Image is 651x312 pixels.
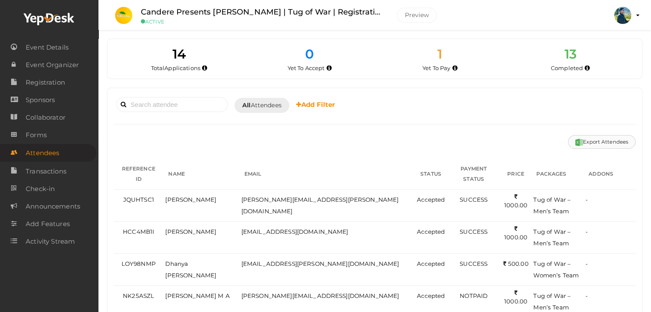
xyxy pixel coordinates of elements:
[241,228,348,235] span: [EMAIL_ADDRESS][DOMAIN_NAME]
[26,215,70,233] span: Add Features
[533,196,571,215] span: Tug of War – Men’s Team
[141,18,384,25] small: ACTIVE
[122,165,155,182] span: REFERENCE ID
[242,101,282,110] span: Attendees
[447,159,500,190] th: PAYMENT STATUS
[115,7,132,24] img: 0C2H5NAW_small.jpeg
[503,260,528,267] span: 500.00
[583,159,636,190] th: ADDONS
[504,289,527,305] span: 1000.00
[414,159,447,190] th: STATUS
[165,260,216,279] span: Dhanya [PERSON_NAME]
[564,46,576,62] span: 13
[504,193,527,209] span: 1000.00
[165,292,229,299] span: [PERSON_NAME] M A
[533,228,571,247] span: Tug of War – Men’s Team
[172,46,186,62] span: 14
[585,66,590,71] i: Accepted and completed payment succesfully
[460,196,488,203] span: SUCCESS
[397,8,437,23] button: Preview
[452,66,458,71] i: Accepted by organizer and yet to make payment
[165,228,216,235] span: [PERSON_NAME]
[568,135,636,149] button: Export Attendees
[26,180,55,197] span: Check-in
[116,97,228,112] input: Search attendee
[416,292,445,299] span: Accepted
[305,46,314,62] span: 0
[288,65,325,71] span: Yet To Accept
[122,260,156,267] span: LOY98NMP
[614,7,631,24] img: ACg8ocImFeownhHtboqxd0f2jP-n9H7_i8EBYaAdPoJXQiB63u4xhcvD=s100
[26,198,80,215] span: Announcements
[123,292,154,299] span: NK25ASZL
[26,56,79,74] span: Event Organizer
[460,260,488,267] span: SUCCESS
[242,101,250,109] b: All
[296,100,335,109] b: Add Filter
[500,159,532,190] th: PRICE
[531,159,583,190] th: PACKAGES
[26,163,66,180] span: Transactions
[422,65,450,71] span: Yet To Pay
[151,65,200,71] span: Total
[586,196,588,203] span: -
[202,66,207,71] i: Total number of applications
[26,91,55,109] span: Sponsors
[586,260,588,267] span: -
[123,196,154,203] span: JQUHTSC1
[26,144,59,162] span: Attendees
[123,228,154,235] span: HCC4MB1I
[416,228,445,235] span: Accepted
[460,292,488,299] span: NOTPAID
[26,39,68,56] span: Event Details
[164,65,200,71] span: Applications
[163,159,239,190] th: NAME
[586,228,588,235] span: -
[504,225,527,241] span: 1000.00
[241,196,399,215] span: [PERSON_NAME][EMAIL_ADDRESS][PERSON_NAME][DOMAIN_NAME]
[241,260,399,267] span: [EMAIL_ADDRESS][PERSON_NAME][DOMAIN_NAME]
[241,292,399,299] span: [PERSON_NAME][EMAIL_ADDRESS][DOMAIN_NAME]
[533,292,571,311] span: Tug of War – Men’s Team
[460,228,488,235] span: SUCCESS
[551,65,583,71] span: Completed
[416,196,445,203] span: Accepted
[575,138,583,146] img: excel.svg
[26,127,47,144] span: Forms
[239,159,415,190] th: EMAIL
[533,260,579,279] span: Tug of War – Women’s Team
[26,233,75,250] span: Activity Stream
[26,74,65,91] span: Registration
[327,66,332,71] i: Yet to be accepted by organizer
[26,109,65,126] span: Collaborator
[586,292,588,299] span: -
[416,260,445,267] span: Accepted
[165,196,216,203] span: [PERSON_NAME]
[141,6,384,18] label: Candere Presents [PERSON_NAME] | Tug of War | Registration
[437,46,442,62] span: 1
